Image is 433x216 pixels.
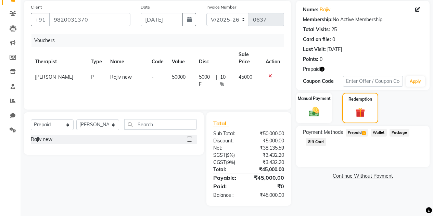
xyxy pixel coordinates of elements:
[303,16,333,23] div: Membership:
[249,130,289,137] div: ₹50,000.00
[199,74,213,88] span: 5000 F
[208,174,249,182] div: Payable:
[249,159,289,166] div: ₹3,432.20
[303,46,326,53] div: Last Visit:
[303,66,320,73] span: Prepaid
[208,152,249,159] div: ( )
[124,119,197,130] input: Search
[306,138,326,146] span: Gift Card
[208,137,249,144] div: Discount:
[213,120,229,127] span: Total
[371,129,387,137] span: Wallet
[31,136,52,143] div: Rajiv new
[331,26,337,33] div: 25
[346,129,368,137] span: Prepaid
[353,106,368,118] img: _gift.svg
[320,6,330,13] a: Rajiv
[343,76,403,87] input: Enter Offer / Coupon Code
[227,160,234,165] span: 9%
[208,182,249,190] div: Paid:
[220,74,230,88] span: 10 %
[362,131,366,135] span: 1
[208,144,249,152] div: Net:
[110,74,132,80] span: Rajiv new
[141,4,150,10] label: Date
[249,174,289,182] div: ₹45,000.00
[306,106,322,118] img: _cash.svg
[172,74,186,80] span: 50000
[213,152,226,158] span: SGST
[303,36,331,43] div: Card on file:
[168,47,195,69] th: Value
[249,144,289,152] div: ₹38,135.59
[87,69,106,92] td: P
[249,192,289,199] div: ₹45,000.00
[208,159,249,166] div: ( )
[320,56,322,63] div: 0
[303,26,330,33] div: Total Visits:
[303,16,423,23] div: No Active Membership
[348,96,372,102] label: Redemption
[148,47,168,69] th: Code
[35,74,73,80] span: [PERSON_NAME]
[303,56,318,63] div: Points:
[195,47,234,69] th: Disc
[216,74,217,88] span: |
[303,78,343,85] div: Coupon Code
[249,152,289,159] div: ₹3,432.20
[49,13,130,26] input: Search by Name/Mobile/Email/Code
[234,47,262,69] th: Sale Price
[31,13,50,26] button: +91
[332,36,335,43] div: 0
[31,34,289,47] div: Vouchers
[206,4,236,10] label: Invoice Number
[208,166,249,173] div: Total:
[298,96,331,102] label: Manual Payment
[31,4,42,10] label: Client
[152,74,154,80] span: -
[327,46,342,53] div: [DATE]
[390,129,409,137] span: Package
[406,76,425,87] button: Apply
[213,159,226,165] span: CGST
[106,47,148,69] th: Name
[249,182,289,190] div: ₹0
[227,152,233,158] span: 9%
[31,47,87,69] th: Therapist
[239,74,252,80] span: 45000
[303,6,318,13] div: Name:
[262,47,284,69] th: Action
[249,137,289,144] div: ₹5,000.00
[87,47,106,69] th: Type
[249,166,289,173] div: ₹45,000.00
[208,192,249,199] div: Balance :
[208,130,249,137] div: Sub Total:
[297,173,428,180] a: Continue Without Payment
[303,129,343,136] span: Payment Methods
